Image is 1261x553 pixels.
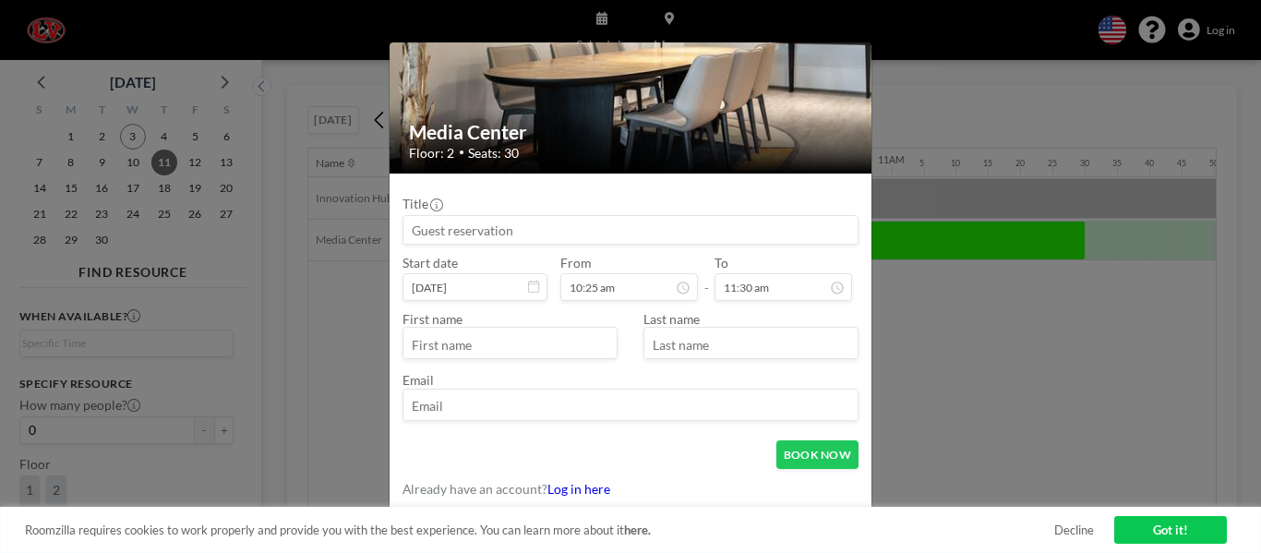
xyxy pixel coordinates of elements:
span: Roomzilla requires cookies to work properly and provide you with the best experience. You can lea... [25,523,1054,537]
input: Last name [644,331,858,358]
h2: Media Center [409,120,854,144]
span: - [704,260,709,295]
input: Email [403,392,858,420]
label: Start date [402,255,458,270]
input: First name [403,331,617,358]
span: Already have an account? [402,481,547,497]
label: To [715,255,728,270]
label: Email [402,372,434,388]
span: Floor: 2 [409,145,454,161]
label: Last name [643,311,700,327]
a: Decline [1054,523,1094,537]
label: From [560,255,591,270]
button: BOOK NOW [776,440,859,469]
a: Log in here [547,481,610,497]
label: Title [402,196,441,211]
input: Guest reservation [403,216,858,244]
label: First name [402,311,462,327]
span: • [459,147,464,159]
a: Got it! [1114,516,1227,544]
a: here. [624,523,651,537]
span: Seats: 30 [468,145,519,161]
